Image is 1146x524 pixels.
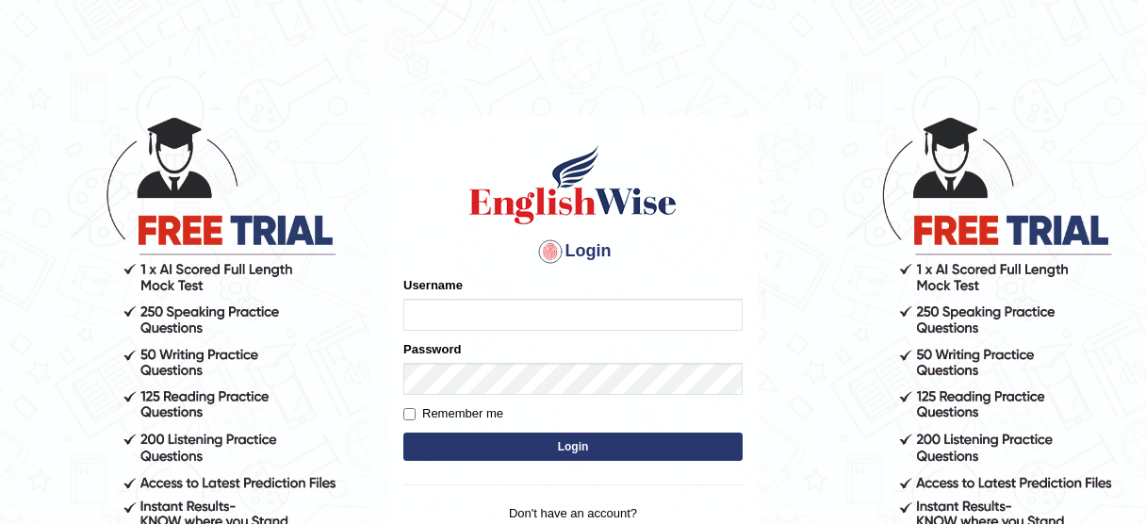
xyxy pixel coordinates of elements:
label: Remember me [403,404,503,423]
button: Login [403,433,743,461]
label: Password [403,340,461,358]
input: Remember me [403,408,416,420]
h4: Login [403,237,743,267]
img: Logo of English Wise sign in for intelligent practice with AI [466,142,680,227]
label: Username [403,276,463,294]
